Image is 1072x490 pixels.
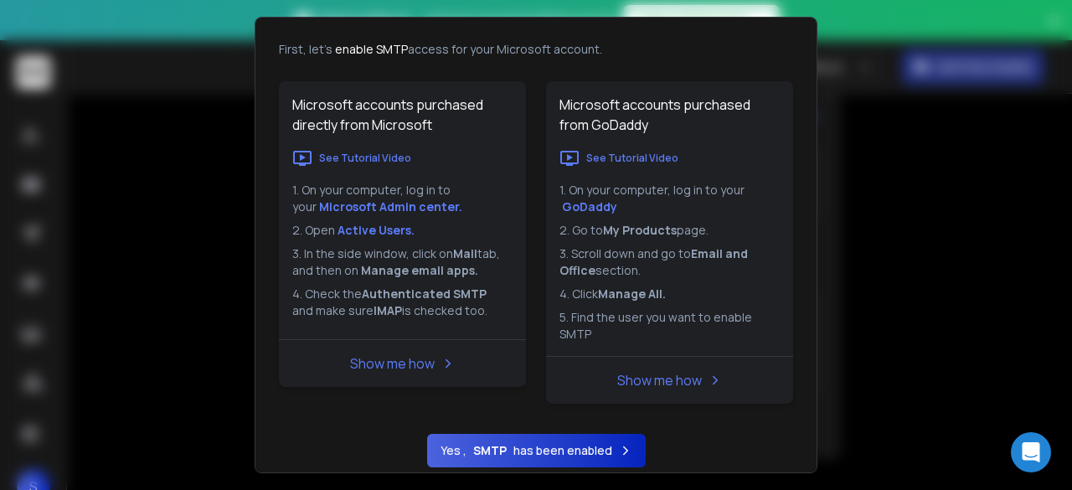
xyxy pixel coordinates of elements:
[427,434,646,467] button: Yes ,SMTPhas been enabled
[279,81,526,148] h1: Microsoft accounts purchased directly from Microsoft
[350,354,435,373] a: Show me how
[559,245,780,279] li: 3. Scroll down and go to section.
[562,199,617,214] a: GoDaddy
[362,286,487,302] b: Authenticated SMTP
[617,371,702,389] a: Show me how
[319,199,462,214] a: Microsoft Admin center.
[586,152,678,165] p: See Tutorial Video
[559,245,750,278] b: Email and Office
[473,442,507,459] b: SMTP
[338,222,415,238] a: Active Users.
[1011,432,1051,472] div: Open Intercom Messenger
[292,182,513,215] li: 1. On your computer, log in to your
[453,245,477,261] b: Mail
[361,262,478,278] b: Manage email apps.
[335,41,408,57] span: enable SMTP
[292,245,513,279] li: 3. In the side window, click on tab, and then on
[598,286,666,302] b: Manage All.
[559,286,780,302] li: 4. Click
[559,182,780,215] li: 1. On your computer, log in to your
[292,286,513,319] li: 4. Check the and make sure is checked too.
[603,222,677,238] b: My Products
[546,81,793,148] h1: Microsoft accounts purchased from GoDaddy
[319,152,411,165] p: See Tutorial Video
[279,41,793,58] p: First, let's access for your Microsoft account.
[292,222,513,239] li: 2. Open
[374,302,402,318] b: IMAP
[559,222,780,239] li: 2. Go to page.
[559,309,780,343] li: 5. Find the user you want to enable SMTP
